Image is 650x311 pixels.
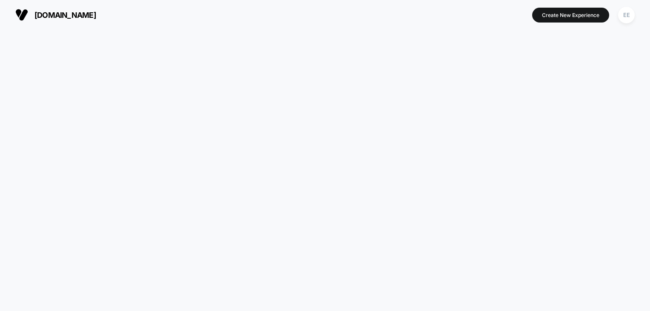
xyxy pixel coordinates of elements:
[15,8,28,21] img: Visually logo
[34,11,96,20] span: [DOMAIN_NAME]
[618,7,635,23] div: EE
[13,8,99,22] button: [DOMAIN_NAME]
[532,8,609,23] button: Create New Experience
[616,6,637,24] button: EE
